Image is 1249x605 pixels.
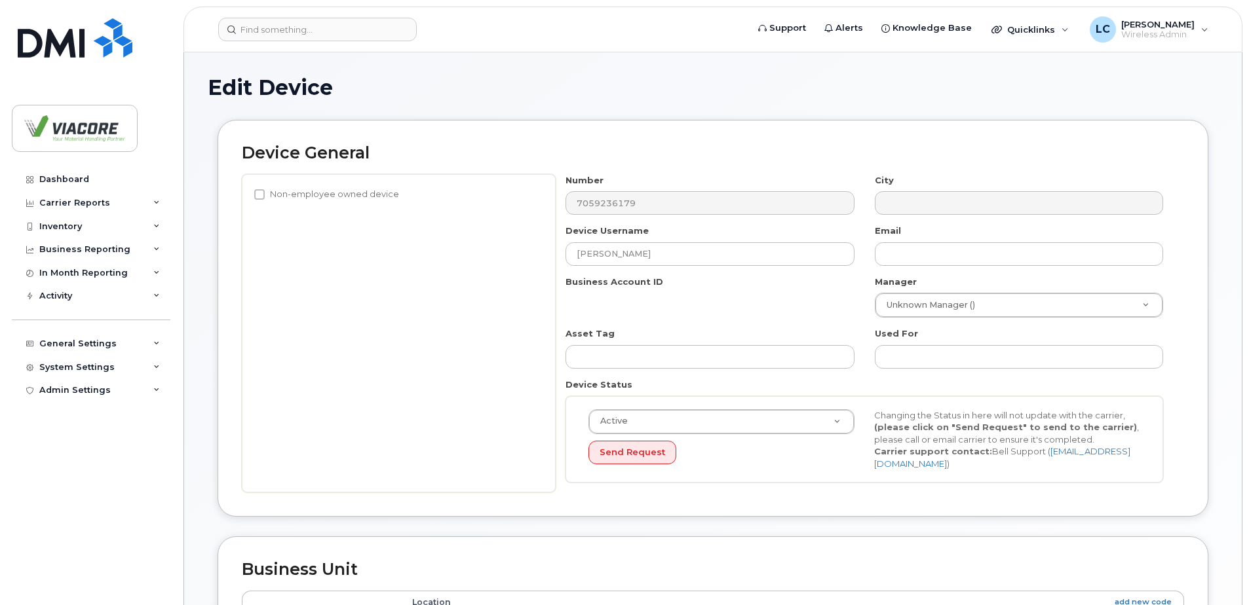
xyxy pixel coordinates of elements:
[254,189,265,200] input: Non-employee owned device
[208,76,1218,99] h1: Edit Device
[874,446,1130,469] a: [EMAIL_ADDRESS][DOMAIN_NAME]
[864,409,1150,470] div: Changing the Status in here will not update with the carrier, , please call or email carrier to e...
[566,225,649,237] label: Device Username
[592,415,628,427] span: Active
[254,187,399,202] label: Non-employee owned device
[874,422,1137,432] strong: (please click on "Send Request" to send to the carrier)
[875,327,918,340] label: Used For
[588,441,676,465] button: Send Request
[566,276,663,288] label: Business Account ID
[875,276,917,288] label: Manager
[242,144,1184,162] h2: Device General
[566,378,632,391] label: Device Status
[875,225,901,237] label: Email
[566,327,615,340] label: Asset Tag
[875,293,1163,317] a: Unknown Manager ()
[874,446,992,456] strong: Carrier support contact:
[242,560,1184,579] h2: Business Unit
[589,410,854,433] a: Active
[879,299,975,311] span: Unknown Manager ()
[566,174,604,187] label: Number
[875,174,894,187] label: City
